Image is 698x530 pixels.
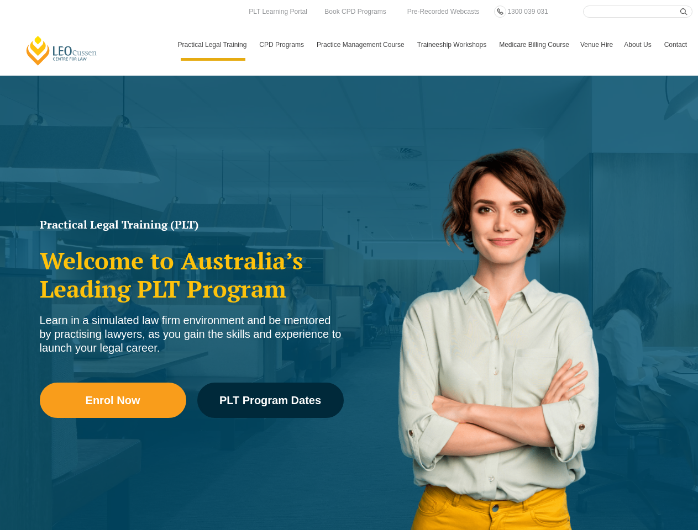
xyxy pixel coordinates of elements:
a: CPD Programs [254,29,311,61]
h2: Welcome to Australia’s Leading PLT Program [40,247,344,303]
span: PLT Program Dates [219,395,321,406]
a: Book CPD Programs [322,6,389,18]
a: Practical Legal Training [172,29,254,61]
div: Learn in a simulated law firm environment and be mentored by practising lawyers, as you gain the ... [40,314,344,355]
span: Enrol Now [86,395,140,406]
h1: Practical Legal Training (PLT) [40,219,344,230]
a: 1300 039 031 [505,6,550,18]
a: PLT Learning Portal [246,6,310,18]
a: Medicare Billing Course [494,29,575,61]
a: PLT Program Dates [197,383,344,418]
a: Venue Hire [575,29,618,61]
span: 1300 039 031 [507,8,548,15]
a: Traineeship Workshops [412,29,494,61]
a: Contact [659,29,692,61]
a: Practice Management Course [311,29,412,61]
a: About Us [618,29,658,61]
a: Pre-Recorded Webcasts [405,6,482,18]
a: Enrol Now [40,383,186,418]
a: [PERSON_NAME] Centre for Law [25,35,98,66]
